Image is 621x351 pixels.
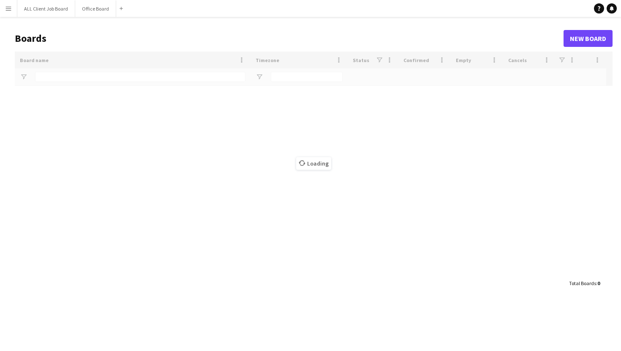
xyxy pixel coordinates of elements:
[597,280,600,286] span: 0
[569,275,600,291] div: :
[17,0,75,17] button: ALL Client Job Board
[564,30,613,47] a: New Board
[569,280,596,286] span: Total Boards
[75,0,116,17] button: Office Board
[15,32,564,45] h1: Boards
[296,157,331,170] span: Loading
